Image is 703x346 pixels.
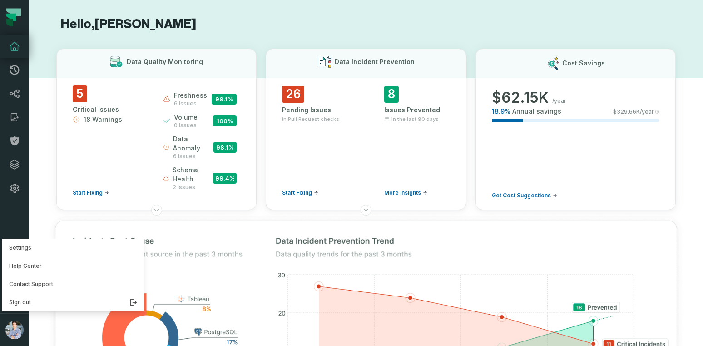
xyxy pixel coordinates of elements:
img: avatar of Alon Nafta [5,321,24,339]
span: 5 [73,85,87,102]
a: Contact Support [2,275,144,293]
span: In the last 90 days [391,115,439,123]
h3: Data Incident Prevention [335,57,415,66]
button: Cost Savings$62.15K/year18.9%Annual savings$329.66K/yearGet Cost Suggestions [475,49,676,210]
span: 26 [282,86,304,103]
span: 100 % [213,115,237,126]
span: 18.9 % [492,107,510,116]
span: data anomaly [173,135,213,153]
div: Pending Issues [282,105,348,115]
h3: Cost Savings [562,59,605,68]
span: schema health [173,165,213,184]
div: avatar of Alon Nafta [2,239,144,311]
span: 6 issues [174,100,207,107]
button: Data Incident Prevention26Pending Issuesin Pull Request checksStart Fixing8Issues PreventedIn the... [266,49,466,210]
a: Help Center [2,257,144,275]
span: 98.1 % [213,142,237,153]
button: Sign out [2,293,144,311]
a: Start Fixing [73,189,109,196]
span: /year [552,97,566,105]
span: Annual savings [512,107,561,116]
span: 6 issues [173,153,213,160]
span: in Pull Request checks [282,115,339,123]
h3: Data Quality Monitoring [127,57,203,66]
a: Get Cost Suggestions [492,192,557,199]
span: Start Fixing [73,189,103,196]
span: 8 [384,86,399,103]
a: More insights [384,189,427,196]
span: $ 329.66K /year [613,108,654,115]
span: 98.1 % [212,94,237,105]
span: volume [174,113,198,122]
span: Get Cost Suggestions [492,192,551,199]
div: Issues Prevented [384,105,450,115]
span: $ 62.15K [492,89,549,107]
span: 2 issues [173,184,213,191]
span: 99.4 % [213,173,237,184]
button: Data Quality Monitoring5Critical Issues18 WarningsStart Fixingfreshness6 issues98.1%volume0 issue... [56,49,257,210]
div: Critical Issues [73,105,147,114]
span: 0 issues [174,122,198,129]
span: More insights [384,189,421,196]
button: Settings [2,239,144,257]
a: Start Fixing [282,189,318,196]
h1: Hello, [PERSON_NAME] [56,16,676,32]
span: 18 Warnings [84,115,122,124]
span: freshness [174,91,207,100]
span: Start Fixing [282,189,312,196]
